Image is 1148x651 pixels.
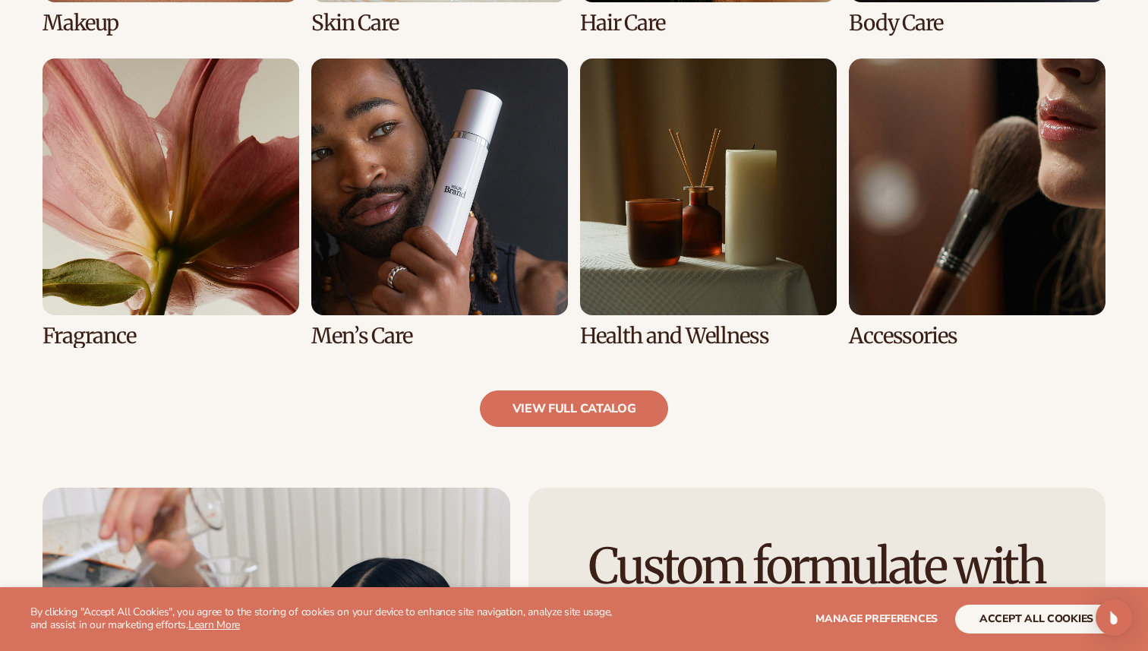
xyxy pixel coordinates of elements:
span: Manage preferences [815,611,938,626]
div: 5 / 8 [43,58,299,348]
h3: Skin Care [311,11,568,35]
a: view full catalog [480,390,669,427]
h3: Hair Care [580,11,837,35]
div: 8 / 8 [849,58,1105,348]
div: 7 / 8 [580,58,837,348]
a: Learn More [188,618,240,632]
h3: Body Care [849,11,1105,35]
p: By clicking "Accept All Cookies", you agree to the storing of cookies on your device to enhance s... [30,606,623,632]
button: Manage preferences [815,605,938,634]
div: Open Intercom Messenger [1096,599,1132,636]
h3: Makeup [43,11,299,35]
button: accept all cookies [955,605,1118,634]
div: 6 / 8 [311,58,568,348]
